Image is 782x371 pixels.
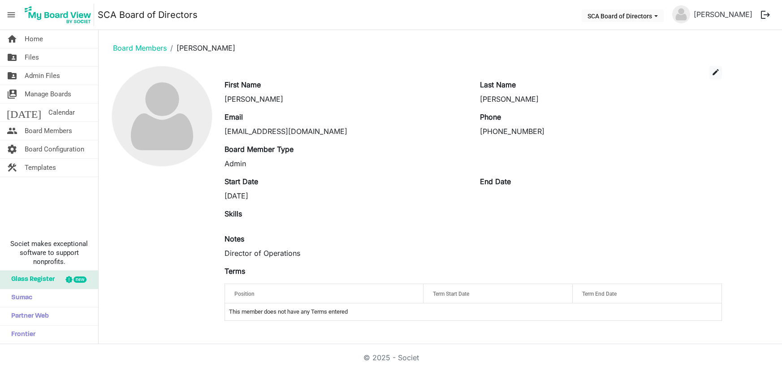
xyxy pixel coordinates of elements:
[4,239,94,266] span: Societ makes exceptional software to support nonprofits.
[672,5,690,23] img: no-profile-picture.svg
[225,208,242,219] label: Skills
[709,66,722,79] button: edit
[22,4,98,26] a: My Board View Logo
[22,4,94,26] img: My Board View Logo
[480,112,501,122] label: Phone
[7,122,17,140] span: people
[25,67,60,85] span: Admin Files
[3,6,20,23] span: menu
[112,66,212,166] img: no-profile-picture.svg
[7,289,32,307] span: Sumac
[225,303,722,320] td: This member does not have any Terms entered
[225,94,467,104] div: [PERSON_NAME]
[225,266,245,276] label: Terms
[7,140,17,158] span: settings
[98,6,198,24] a: SCA Board of Directors
[25,159,56,177] span: Templates
[25,30,43,48] span: Home
[480,176,511,187] label: End Date
[582,9,664,22] button: SCA Board of Directors dropdownbutton
[690,5,756,23] a: [PERSON_NAME]
[756,5,775,24] button: logout
[480,79,516,90] label: Last Name
[25,122,72,140] span: Board Members
[7,85,17,103] span: switch_account
[363,353,419,362] a: © 2025 - Societ
[7,48,17,66] span: folder_shared
[7,67,17,85] span: folder_shared
[7,326,35,344] span: Frontier
[582,291,617,297] span: Term End Date
[167,43,235,53] li: [PERSON_NAME]
[480,126,722,137] div: [PHONE_NUMBER]
[234,291,255,297] span: Position
[25,48,39,66] span: Files
[480,94,722,104] div: [PERSON_NAME]
[225,144,294,155] label: Board Member Type
[7,104,41,121] span: [DATE]
[225,190,467,201] div: [DATE]
[225,158,467,169] div: Admin
[73,276,86,283] div: new
[25,140,84,158] span: Board Configuration
[7,271,55,289] span: Glass Register
[225,233,244,244] label: Notes
[712,68,720,76] span: edit
[225,112,243,122] label: Email
[225,126,467,137] div: [EMAIL_ADDRESS][DOMAIN_NAME]
[433,291,469,297] span: Term Start Date
[225,248,722,259] div: Director of Operations
[7,307,49,325] span: Partner Web
[225,176,258,187] label: Start Date
[7,30,17,48] span: home
[113,43,167,52] a: Board Members
[48,104,75,121] span: Calendar
[7,159,17,177] span: construction
[225,79,261,90] label: First Name
[25,85,71,103] span: Manage Boards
